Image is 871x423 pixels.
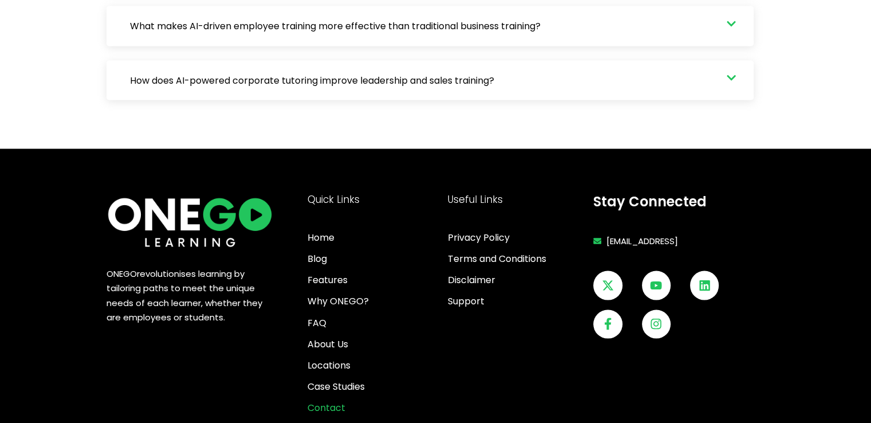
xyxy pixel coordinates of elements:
[308,379,365,394] span: Case Studies
[130,73,500,88] span: How does AI-powered corporate tutoring improve leadership and sales training?
[447,251,588,267] a: Terms and Conditions
[308,400,345,416] span: Contact
[308,195,442,205] h4: Quick Links
[447,272,495,288] span: Disclaimer
[447,230,509,245] span: Privacy Policy
[107,195,274,249] img: ONE360 AI Corporate Learning
[308,251,442,267] a: Blog
[447,293,484,309] span: Support
[447,195,588,205] h4: Useful Links
[308,293,369,309] span: Why ONEGO?
[604,234,678,249] span: [EMAIL_ADDRESS]
[593,195,764,209] h4: Stay Connected
[308,315,442,331] a: FAQ
[107,268,262,324] span: revolutionises learning by tailoring paths to meet the unique needs of each learner, whether they...
[308,336,348,352] span: About Us
[107,6,754,46] a: What makes AI-driven employee training more effective than traditional business training?
[308,293,442,309] a: Why ONEGO?
[308,336,442,352] a: About Us
[447,230,588,245] a: Privacy Policy
[593,234,764,249] a: [EMAIL_ADDRESS]
[308,230,442,245] a: Home
[308,400,442,416] a: Contact
[107,61,754,100] a: How does AI-powered corporate tutoring improve leadership and sales training?
[447,251,546,267] span: Terms and Conditions
[308,379,442,394] a: Case Studies
[447,272,588,288] a: Disclaimer
[308,358,442,373] a: Locations
[308,358,350,373] span: Locations
[308,272,348,288] span: Features
[308,315,326,331] span: FAQ
[308,272,442,288] a: Features
[308,251,327,267] span: Blog
[107,268,137,280] span: ONEGO
[130,18,546,34] span: What makes AI-driven employee training more effective than traditional business training?
[308,230,334,245] span: Home
[447,293,588,309] a: Support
